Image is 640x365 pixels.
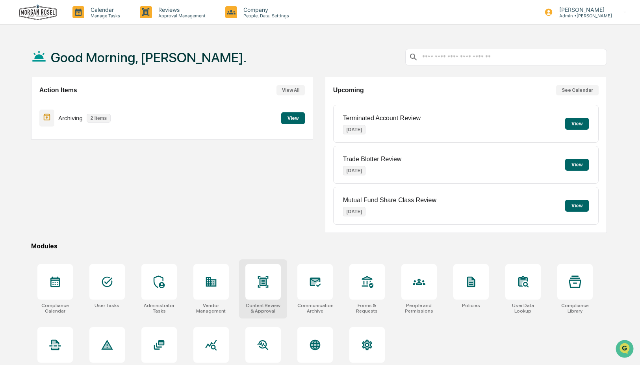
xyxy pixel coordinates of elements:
div: People and Permissions [401,303,437,314]
div: User Tasks [95,303,119,308]
div: Administrator Tasks [141,303,177,314]
div: Forms & Requests [349,303,385,314]
div: 🔎 [8,115,14,121]
p: People, Data, Settings [237,13,293,19]
button: See Calendar [556,85,599,95]
a: 🖐️Preclearance [5,96,54,110]
p: Manage Tasks [84,13,124,19]
div: Compliance Calendar [37,303,73,314]
div: Policies [462,303,480,308]
p: Approval Management [152,13,210,19]
h2: Upcoming [333,87,364,94]
p: [PERSON_NAME] [553,6,612,13]
div: 🗄️ [57,100,63,106]
p: How can we help? [8,17,143,29]
p: Mutual Fund Share Class Review [343,197,436,204]
div: Communications Archive [297,303,333,314]
p: Terminated Account Review [343,115,421,122]
p: Reviews [152,6,210,13]
p: [DATE] [343,125,366,134]
div: 🖐️ [8,100,14,106]
span: Attestations [65,99,98,107]
div: Modules [31,242,607,250]
button: Start new chat [134,63,143,72]
img: logo [19,4,57,20]
a: Powered byPylon [56,133,95,140]
p: [DATE] [343,166,366,175]
button: View [565,118,589,130]
p: Archiving [58,115,83,121]
img: 1746055101610-c473b297-6a78-478c-a979-82029cc54cd1 [8,60,22,74]
div: Vendor Management [193,303,229,314]
p: Trade Blotter Review [343,156,402,163]
p: 2 items [87,114,111,123]
button: View [565,200,589,212]
a: View [281,114,305,121]
span: Data Lookup [16,114,50,122]
p: Admin • [PERSON_NAME] [553,13,612,19]
button: View All [276,85,305,95]
a: 🗄️Attestations [54,96,101,110]
div: Start new chat [27,60,129,68]
iframe: Open customer support [615,339,636,360]
a: 🔎Data Lookup [5,111,53,125]
button: View [281,112,305,124]
div: Compliance Library [557,303,593,314]
button: View [565,159,589,171]
p: Company [237,6,293,13]
span: Pylon [78,134,95,140]
h1: Good Morning, [PERSON_NAME]. [51,50,247,65]
div: Content Review & Approval [245,303,281,314]
p: Calendar [84,6,124,13]
span: Preclearance [16,99,51,107]
div: User Data Lookup [505,303,541,314]
div: We're available if you need us! [27,68,100,74]
h2: Action Items [39,87,77,94]
p: [DATE] [343,207,366,216]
